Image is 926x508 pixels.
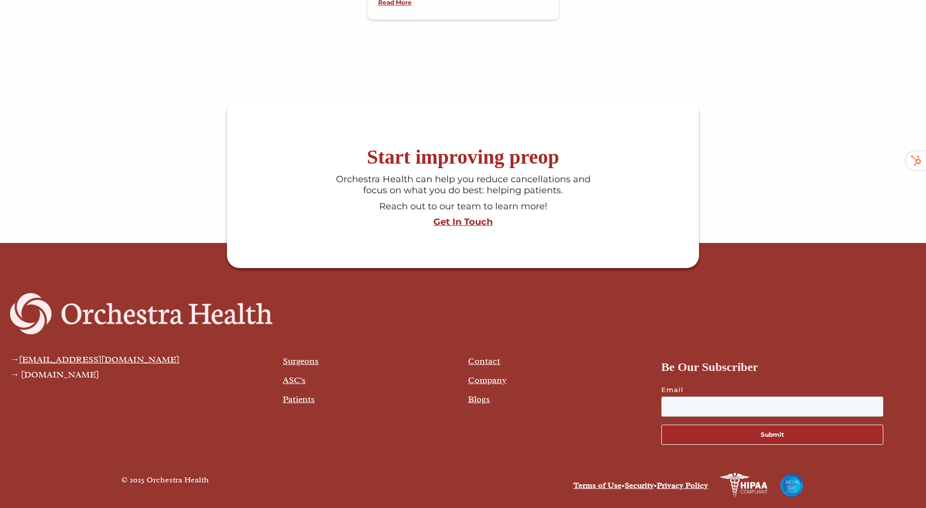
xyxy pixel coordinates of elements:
a: Security [625,480,654,490]
div: Reach out to our team to learn more! [331,201,595,212]
a: Privacy Policy [657,480,708,490]
h4: Be Our Subscriber [661,357,908,376]
button: Submit [661,425,883,445]
a: Patients [283,394,315,405]
div: © 2025 Orchestra Health [122,473,209,498]
a: Get In Touch [232,217,694,228]
a: Blogs [468,394,490,405]
a: Terms of Use [573,480,622,490]
div: • • [468,478,708,492]
a: [EMAIL_ADDRESS][DOMAIN_NAME] [19,354,179,365]
div: → [DOMAIN_NAME] [10,369,179,379]
a: Surgeons [283,355,319,366]
div: Orchestra Health can help you reduce cancellations and focus on what you do best: helping patients. [331,174,595,196]
div: → [10,354,179,364]
a: Contact [468,355,500,366]
label: Email [661,385,908,395]
a: ASC's [283,374,306,386]
h6: Start improving preop [232,145,694,169]
a: Company [468,374,507,386]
